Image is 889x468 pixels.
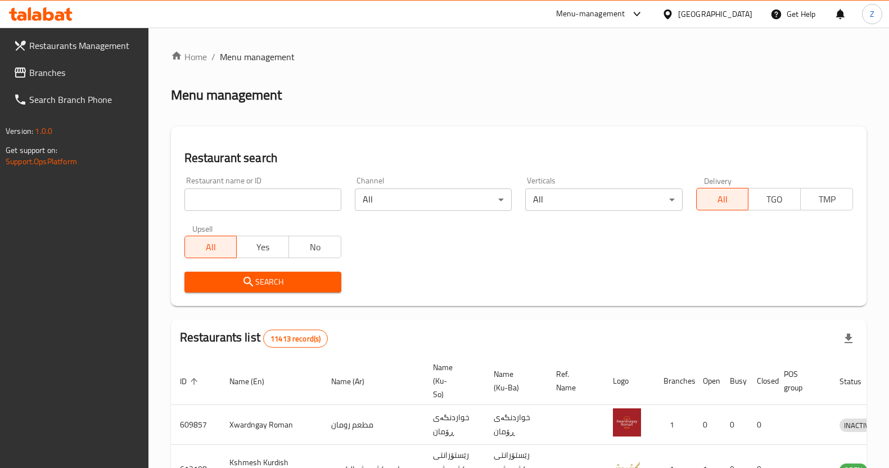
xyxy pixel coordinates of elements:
span: Version: [6,124,33,138]
span: All [701,191,744,208]
td: 0 [694,405,721,445]
a: Home [171,50,207,64]
div: Menu-management [556,7,625,21]
label: Upsell [192,224,213,232]
button: Search [184,272,341,292]
div: Export file [835,325,862,352]
div: Total records count [263,330,328,348]
th: Open [694,357,721,405]
span: Get support on: [6,143,57,157]
h2: Restaurants list [180,329,328,348]
button: No [288,236,341,258]
a: Search Branch Phone [4,86,148,113]
span: 1.0.0 [35,124,52,138]
div: All [525,188,682,211]
input: Search for restaurant name or ID.. [184,188,341,211]
td: 0 [721,405,748,445]
button: TGO [748,188,801,210]
a: Restaurants Management [4,32,148,59]
td: 0 [748,405,775,445]
h2: Menu management [171,86,282,104]
a: Branches [4,59,148,86]
span: POS group [784,367,817,394]
h2: Restaurant search [184,150,853,166]
span: Status [840,375,876,388]
span: Name (Ku-So) [433,361,471,401]
td: 1 [655,405,694,445]
td: Xwardngay Roman [220,405,322,445]
th: Closed [748,357,775,405]
span: Branches [29,66,139,79]
nav: breadcrumb [171,50,867,64]
label: Delivery [704,177,732,184]
td: مطعم رومان [322,405,424,445]
button: Yes [236,236,289,258]
li: / [211,50,215,64]
div: [GEOGRAPHIC_DATA] [678,8,752,20]
button: All [696,188,749,210]
span: All [189,239,233,255]
span: Yes [241,239,285,255]
span: Ref. Name [556,367,590,394]
th: Busy [721,357,748,405]
div: All [355,188,512,211]
span: Restaurants Management [29,39,139,52]
span: Name (Ku-Ba) [494,367,534,394]
a: Support.OpsPlatform [6,154,77,169]
span: Search Branch Phone [29,93,139,106]
td: خواردنگەی ڕۆمان [424,405,485,445]
span: INACTIVE [840,419,878,432]
span: Z [870,8,874,20]
span: Search [193,275,332,289]
th: Logo [604,357,655,405]
span: TMP [805,191,849,208]
button: TMP [800,188,853,210]
span: No [294,239,337,255]
span: 11413 record(s) [264,334,327,344]
span: Name (Ar) [331,375,379,388]
span: ID [180,375,201,388]
th: Branches [655,357,694,405]
td: 609857 [171,405,220,445]
span: Name (En) [229,375,279,388]
span: TGO [753,191,796,208]
td: خواردنگەی ڕۆمان [485,405,547,445]
img: Xwardngay Roman [613,408,641,436]
span: Menu management [220,50,295,64]
button: All [184,236,237,258]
